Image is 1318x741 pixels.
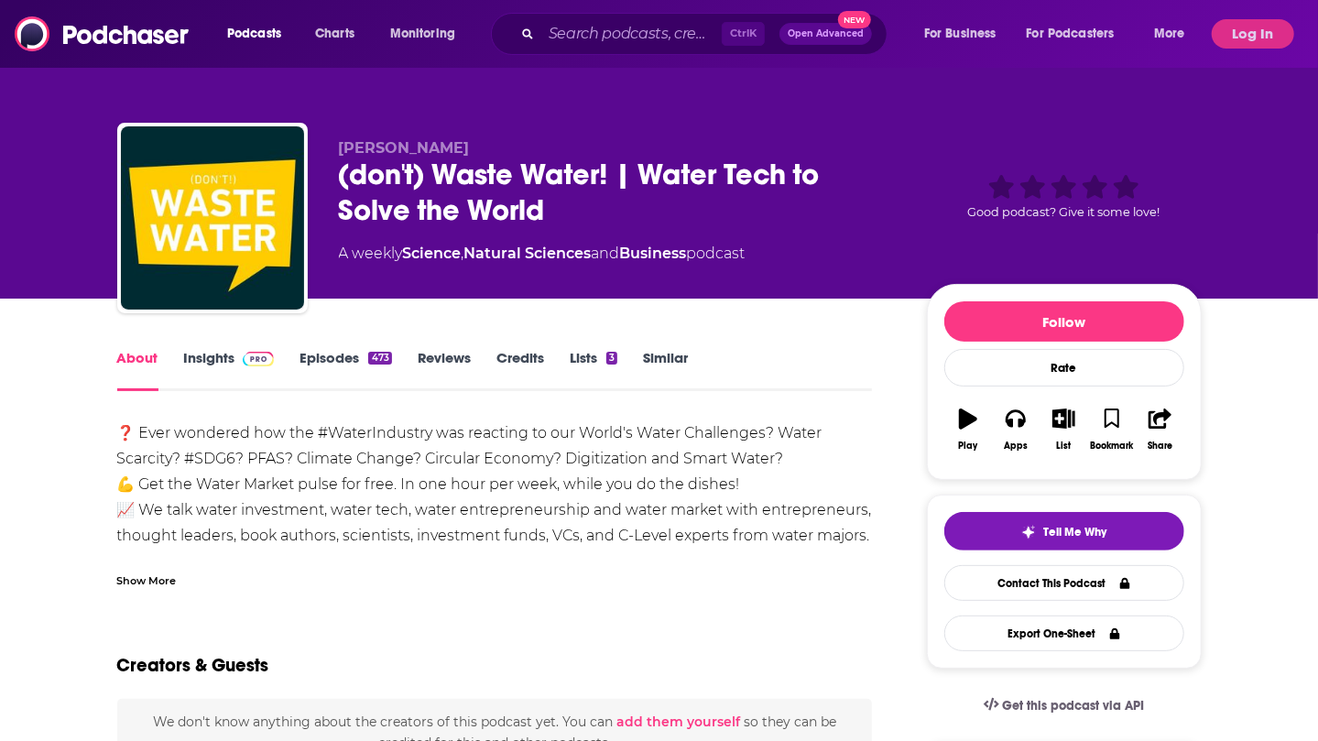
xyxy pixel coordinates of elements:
div: List [1057,441,1072,452]
button: Open AdvancedNew [779,23,872,45]
div: Good podcast? Give it some love! [927,139,1202,253]
span: Monitoring [390,21,455,47]
button: tell me why sparkleTell Me Why [944,512,1184,550]
button: Play [944,397,992,463]
div: Play [958,441,977,452]
span: Open Advanced [788,29,864,38]
a: Reviews [418,349,471,391]
button: open menu [214,19,305,49]
button: List [1040,397,1087,463]
div: Bookmark [1090,441,1133,452]
div: Search podcasts, credits, & more... [508,13,905,55]
a: Get this podcast via API [969,683,1160,728]
span: More [1154,21,1185,47]
button: open menu [377,19,479,49]
img: tell me why sparkle [1021,525,1036,539]
span: Charts [315,21,354,47]
span: New [838,11,871,28]
div: 3 [606,352,617,365]
a: InsightsPodchaser Pro [184,349,275,391]
span: Podcasts [227,21,281,47]
button: Export One-Sheet [944,616,1184,651]
span: Tell Me Why [1043,525,1106,539]
img: (don't) Waste Water! | Water Tech to Solve the World [121,126,304,310]
a: Natural Sciences [464,245,592,262]
button: open menu [911,19,1019,49]
button: add them yourself [616,714,740,729]
span: Good podcast? Give it some love! [968,205,1160,219]
button: Follow [944,301,1184,342]
button: Apps [992,397,1040,463]
div: Share [1148,441,1172,452]
div: Rate [944,349,1184,387]
span: For Business [924,21,997,47]
span: [PERSON_NAME] [339,139,470,157]
a: Lists3 [570,349,617,391]
a: Science [403,245,462,262]
button: Log In [1212,19,1294,49]
span: and [592,245,620,262]
a: Business [620,245,687,262]
a: Credits [496,349,544,391]
input: Search podcasts, credits, & more... [541,19,722,49]
a: Charts [303,19,365,49]
button: open menu [1015,19,1141,49]
a: Contact This Podcast [944,565,1184,601]
a: Episodes473 [300,349,391,391]
div: 473 [368,352,391,365]
img: Podchaser - Follow, Share and Rate Podcasts [15,16,191,51]
h2: Creators & Guests [117,654,269,677]
button: Bookmark [1088,397,1136,463]
button: Share [1136,397,1183,463]
img: Podchaser Pro [243,352,275,366]
span: Get this podcast via API [1002,698,1144,714]
div: A weekly podcast [339,243,746,265]
span: , [462,245,464,262]
button: open menu [1141,19,1208,49]
div: Apps [1004,441,1028,452]
span: For Podcasters [1027,21,1115,47]
span: Ctrl K [722,22,765,46]
a: About [117,349,158,391]
a: Similar [643,349,688,391]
